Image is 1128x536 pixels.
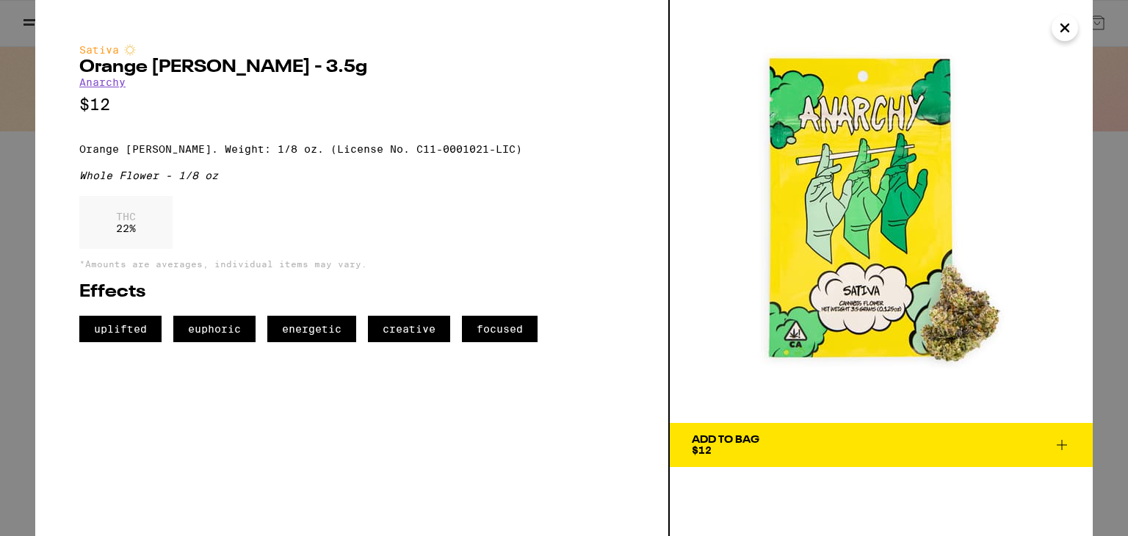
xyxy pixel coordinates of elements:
[9,10,106,22] span: Hi. Need any help?
[1052,15,1078,41] button: Close
[462,316,538,342] span: focused
[79,44,624,56] div: Sativa
[116,211,136,222] p: THC
[124,44,136,56] img: sativaColor.svg
[79,259,624,269] p: *Amounts are averages, individual items may vary.
[173,316,256,342] span: euphoric
[79,316,162,342] span: uplifted
[79,143,624,155] p: Orange [PERSON_NAME]. Weight: 1/8 oz. (License No. C11-0001021-LIC)
[79,95,624,114] p: $12
[670,423,1093,467] button: Add To Bag$12
[79,59,624,76] h2: Orange [PERSON_NAME] - 3.5g
[267,316,356,342] span: energetic
[79,283,624,301] h2: Effects
[79,76,126,88] a: Anarchy
[692,435,759,445] div: Add To Bag
[79,170,624,181] div: Whole Flower - 1/8 oz
[692,444,712,456] span: $12
[368,316,450,342] span: creative
[79,196,173,249] div: 22 %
